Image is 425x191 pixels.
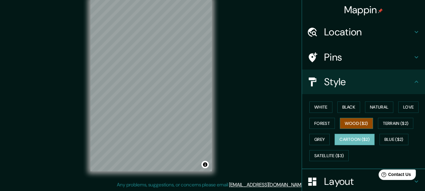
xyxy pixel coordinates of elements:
a: [EMAIL_ADDRESS][DOMAIN_NAME] [229,181,305,188]
h4: Layout [324,175,413,188]
button: Black [337,101,360,113]
button: Terrain ($2) [378,118,414,129]
h4: Style [324,76,413,88]
button: White [309,101,332,113]
button: Wood ($2) [340,118,373,129]
button: Grey [309,134,330,145]
button: Blue ($2) [379,134,408,145]
button: Forest [309,118,335,129]
p: Any problems, suggestions, or concerns please email . [117,181,306,189]
h4: Pins [324,51,413,63]
iframe: Help widget launcher [370,167,418,184]
button: Toggle attribution [201,161,209,168]
button: Cartoon ($2) [335,134,375,145]
button: Satellite ($3) [309,150,349,161]
h4: Location [324,26,413,38]
button: Natural [365,101,393,113]
div: Location [302,20,425,44]
div: Pins [302,45,425,70]
h4: Mappin [344,4,383,16]
img: pin-icon.png [378,8,383,13]
div: Style [302,70,425,94]
button: Love [398,101,419,113]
